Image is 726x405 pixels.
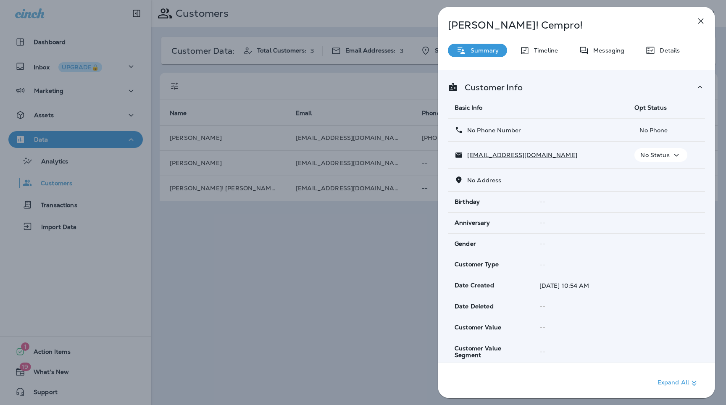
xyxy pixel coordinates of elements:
[634,127,698,134] p: No Phone
[455,324,501,331] span: Customer Value
[448,19,677,31] p: [PERSON_NAME]! Cempro!
[634,104,666,111] span: Opt Status
[654,376,702,391] button: Expand All
[539,240,545,247] span: --
[658,378,699,388] p: Expand All
[463,127,521,134] p: No Phone Number
[539,282,589,289] span: [DATE] 10:54 AM
[455,219,490,226] span: Anniversary
[530,47,558,54] p: Timeline
[539,348,545,355] span: --
[455,198,480,205] span: Birthday
[463,152,577,158] p: [EMAIL_ADDRESS][DOMAIN_NAME]
[640,152,669,158] p: No Status
[539,302,545,310] span: --
[539,261,545,268] span: --
[539,323,545,331] span: --
[466,47,499,54] p: Summary
[655,47,680,54] p: Details
[455,104,482,111] span: Basic Info
[539,198,545,205] span: --
[589,47,624,54] p: Messaging
[455,282,494,289] span: Date Created
[455,240,476,247] span: Gender
[455,345,526,359] span: Customer Value Segment
[634,148,687,162] button: No Status
[539,219,545,226] span: --
[455,303,494,310] span: Date Deleted
[458,84,523,91] p: Customer Info
[455,261,499,268] span: Customer Type
[463,177,501,184] p: No Address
